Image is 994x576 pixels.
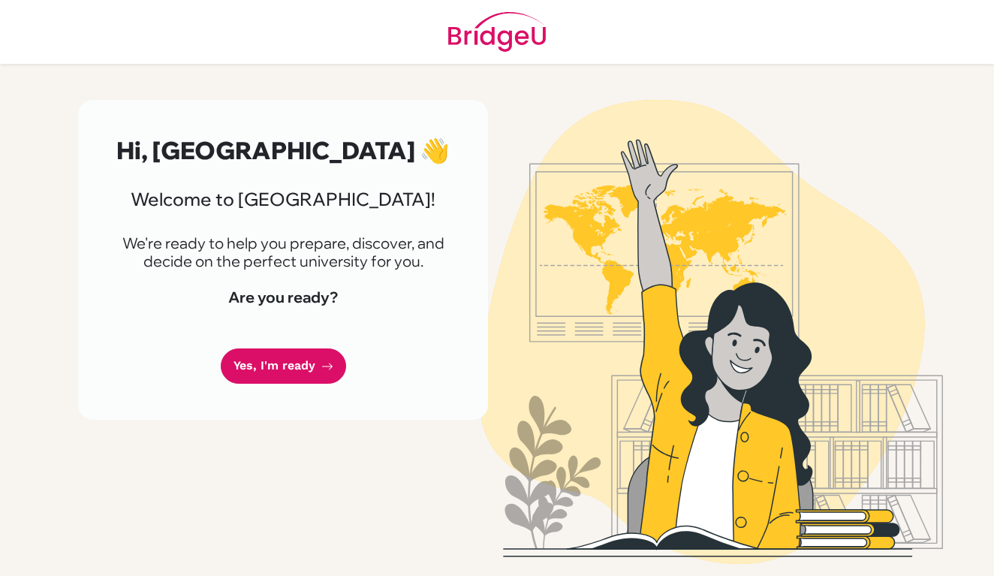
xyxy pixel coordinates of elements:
a: Yes, I'm ready [221,348,346,384]
p: We're ready to help you prepare, discover, and decide on the perfect university for you. [114,234,452,270]
h3: Welcome to [GEOGRAPHIC_DATA]! [114,188,452,210]
h4: Are you ready? [114,288,452,306]
h2: Hi, [GEOGRAPHIC_DATA] 👋 [114,136,452,164]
